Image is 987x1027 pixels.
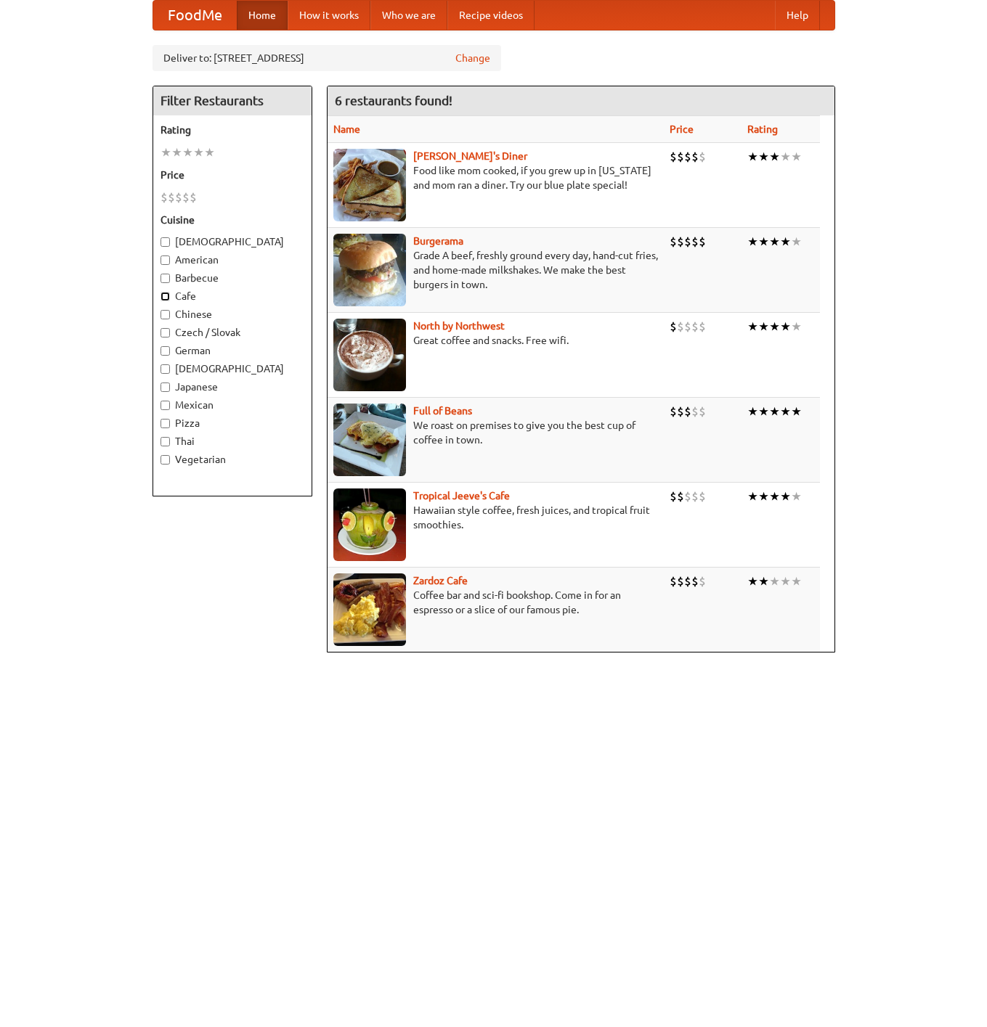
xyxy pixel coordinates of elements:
[413,150,527,162] b: [PERSON_NAME]'s Diner
[677,149,684,165] li: $
[758,149,769,165] li: ★
[769,319,780,335] li: ★
[333,418,658,447] p: We roast on premises to give you the best cup of coffee in town.
[791,319,802,335] li: ★
[413,235,463,247] a: Burgerama
[769,404,780,420] li: ★
[691,404,699,420] li: $
[153,45,501,71] div: Deliver to: [STREET_ADDRESS]
[193,144,204,160] li: ★
[747,573,758,589] li: ★
[677,234,684,250] li: $
[670,123,694,135] a: Price
[780,404,791,420] li: ★
[791,488,802,504] li: ★
[699,573,706,589] li: $
[691,149,699,165] li: $
[769,573,780,589] li: ★
[204,144,215,160] li: ★
[333,123,360,135] a: Name
[691,319,699,335] li: $
[161,437,170,446] input: Thai
[333,488,406,561] img: jeeves.jpg
[333,149,406,221] img: sallys.jpg
[333,319,406,391] img: north.jpg
[333,588,658,617] p: Coffee bar and sci-fi bookshop. Come in for an espresso or a slice of our famous pie.
[684,234,691,250] li: $
[161,364,170,374] input: [DEMOGRAPHIC_DATA]
[684,404,691,420] li: $
[791,149,802,165] li: ★
[370,1,447,30] a: Who we are
[413,320,505,332] b: North by Northwest
[780,488,791,504] li: ★
[168,189,175,205] li: $
[182,144,193,160] li: ★
[684,319,691,335] li: $
[780,149,791,165] li: ★
[161,307,304,322] label: Chinese
[413,490,510,502] a: Tropical Jeeve's Cafe
[769,488,780,504] li: ★
[684,573,691,589] li: $
[691,488,699,504] li: $
[758,319,769,335] li: ★
[413,405,472,417] a: Full of Beans
[161,380,304,394] label: Japanese
[413,575,468,586] a: Zardoz Cafe
[747,234,758,250] li: ★
[161,123,304,137] h5: Rating
[333,234,406,306] img: burgerama.jpg
[747,149,758,165] li: ★
[161,419,170,428] input: Pizza
[670,319,677,335] li: $
[747,488,758,504] li: ★
[161,144,171,160] li: ★
[670,149,677,165] li: $
[333,503,658,532] p: Hawaiian style coffee, fresh juices, and tropical fruit smoothies.
[190,189,197,205] li: $
[161,310,170,319] input: Chinese
[161,346,170,356] input: German
[288,1,370,30] a: How it works
[670,573,677,589] li: $
[161,325,304,340] label: Czech / Slovak
[161,234,304,249] label: [DEMOGRAPHIC_DATA]
[161,292,170,301] input: Cafe
[447,1,535,30] a: Recipe videos
[161,274,170,283] input: Barbecue
[161,328,170,337] input: Czech / Slovak
[161,213,304,227] h5: Cuisine
[699,234,706,250] li: $
[161,361,304,376] label: [DEMOGRAPHIC_DATA]
[747,404,758,420] li: ★
[171,144,182,160] li: ★
[161,343,304,358] label: German
[791,234,802,250] li: ★
[455,51,490,65] a: Change
[670,488,677,504] li: $
[161,416,304,430] label: Pizza
[333,248,658,292] p: Grade A beef, freshly ground every day, hand-cut fries, and home-made milkshakes. We make the bes...
[677,573,684,589] li: $
[747,123,778,135] a: Rating
[747,319,758,335] li: ★
[780,573,791,589] li: ★
[670,234,677,250] li: $
[161,382,170,392] input: Japanese
[161,189,168,205] li: $
[161,253,304,267] label: American
[691,234,699,250] li: $
[161,401,170,410] input: Mexican
[161,289,304,303] label: Cafe
[333,404,406,476] img: beans.jpg
[677,488,684,504] li: $
[699,404,706,420] li: $
[182,189,190,205] li: $
[758,234,769,250] li: ★
[161,398,304,412] label: Mexican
